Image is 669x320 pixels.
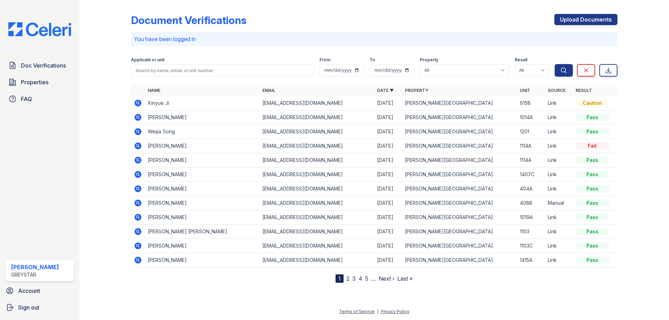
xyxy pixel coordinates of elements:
span: … [371,274,376,283]
td: [DATE] [374,253,402,267]
a: Last » [397,275,413,282]
td: [DATE] [374,125,402,139]
div: [PERSON_NAME] [11,263,59,271]
a: Privacy Policy [381,309,409,314]
td: [EMAIL_ADDRESS][DOMAIN_NAME] [260,139,374,153]
td: 1201 [517,125,545,139]
div: Pass [576,185,609,192]
div: Pass [576,214,609,221]
td: [DATE] [374,225,402,239]
span: Doc Verifications [21,61,66,70]
td: Manual [545,196,573,210]
a: Property [405,88,428,93]
td: 1407C [517,167,545,182]
td: Weijia Song [145,125,260,139]
td: [DATE] [374,153,402,167]
td: [PERSON_NAME] [145,253,260,267]
td: [PERSON_NAME][GEOGRAPHIC_DATA] [402,225,517,239]
td: [DATE] [374,196,402,210]
td: [PERSON_NAME] [145,239,260,253]
td: [DATE] [374,210,402,225]
label: Property [420,57,438,63]
div: Pass [576,114,609,121]
td: [PERSON_NAME] [145,182,260,196]
div: Pass [576,242,609,249]
div: Pass [576,171,609,178]
td: Link [545,182,573,196]
td: [DATE] [374,139,402,153]
td: [DATE] [374,96,402,110]
td: [EMAIL_ADDRESS][DOMAIN_NAME] [260,253,374,267]
td: [PERSON_NAME] [145,153,260,167]
td: 404A [517,182,545,196]
td: [EMAIL_ADDRESS][DOMAIN_NAME] [260,125,374,139]
td: 1103C [517,239,545,253]
td: Xinyue Ji [145,96,260,110]
div: Pass [576,228,609,235]
td: [EMAIL_ADDRESS][DOMAIN_NAME] [260,167,374,182]
div: Caution [576,100,609,107]
a: Date ▼ [377,88,394,93]
a: Properties [6,75,74,89]
td: [PERSON_NAME] [145,210,260,225]
span: Account [18,287,40,295]
td: [PERSON_NAME][GEOGRAPHIC_DATA] [402,210,517,225]
td: [PERSON_NAME][GEOGRAPHIC_DATA] [402,196,517,210]
td: 1114A [517,139,545,153]
td: [EMAIL_ADDRESS][DOMAIN_NAME] [260,210,374,225]
label: From [320,57,330,63]
a: Email [262,88,275,93]
a: Next › [379,275,394,282]
a: Result [576,88,592,93]
td: Link [545,239,573,253]
div: Pass [576,157,609,164]
td: [EMAIL_ADDRESS][DOMAIN_NAME] [260,239,374,253]
td: Link [545,210,573,225]
span: Sign out [18,303,39,312]
td: [EMAIL_ADDRESS][DOMAIN_NAME] [260,96,374,110]
td: 408B [517,196,545,210]
div: 1 [336,274,344,283]
td: 1114A [517,153,545,167]
td: [EMAIL_ADDRESS][DOMAIN_NAME] [260,225,374,239]
a: FAQ [6,92,74,106]
div: | [377,309,378,314]
a: Name [148,88,160,93]
td: Link [545,253,573,267]
label: Applicant or unit [131,57,164,63]
label: Result [515,57,528,63]
input: Search by name, email, or unit number [131,64,314,77]
td: [PERSON_NAME][GEOGRAPHIC_DATA] [402,167,517,182]
div: Greystar [11,271,59,278]
a: 3 [352,275,356,282]
a: Unit [520,88,530,93]
td: Link [545,125,573,139]
td: [PERSON_NAME] [145,167,260,182]
td: [EMAIL_ADDRESS][DOMAIN_NAME] [260,182,374,196]
td: 1415A [517,253,545,267]
td: Link [545,96,573,110]
img: CE_Logo_Blue-a8612792a0a2168367f1c8372b55b34899dd931a85d93a1a3d3e32e68fde9ad4.png [3,22,77,36]
td: [PERSON_NAME] [145,139,260,153]
td: [PERSON_NAME] [145,110,260,125]
a: 5 [365,275,368,282]
td: [PERSON_NAME] [145,196,260,210]
td: [PERSON_NAME][GEOGRAPHIC_DATA] [402,182,517,196]
td: Link [545,167,573,182]
a: 2 [346,275,349,282]
div: Pass [576,200,609,206]
a: Source [548,88,566,93]
td: 1103 [517,225,545,239]
td: 615B [517,96,545,110]
td: [PERSON_NAME] [PERSON_NAME] [145,225,260,239]
td: [PERSON_NAME][GEOGRAPHIC_DATA] [402,239,517,253]
a: Sign out [3,301,77,314]
td: [PERSON_NAME][GEOGRAPHIC_DATA] [402,96,517,110]
td: [PERSON_NAME][GEOGRAPHIC_DATA] [402,153,517,167]
a: Doc Verifications [6,58,74,72]
td: [PERSON_NAME][GEOGRAPHIC_DATA] [402,110,517,125]
span: Properties [21,78,48,86]
td: [DATE] [374,182,402,196]
a: Terms of Service [339,309,375,314]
